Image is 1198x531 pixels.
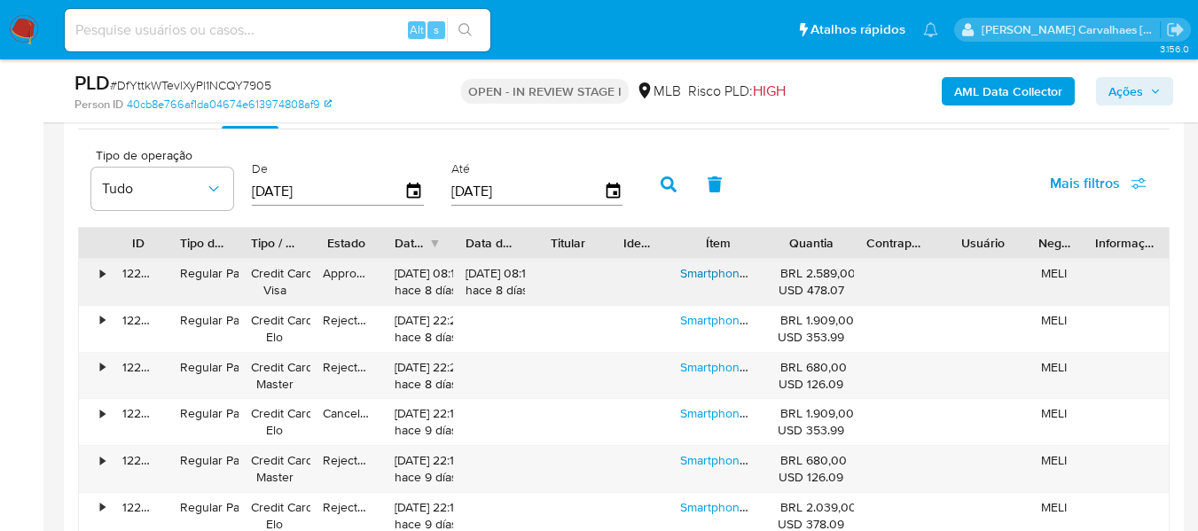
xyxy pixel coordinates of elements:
[954,77,1062,105] b: AML Data Collector
[461,79,629,104] p: OPEN - IN REVIEW STAGE I
[688,82,786,101] span: Risco PLD:
[753,81,786,101] span: HIGH
[1166,20,1185,39] a: Sair
[810,20,905,39] span: Atalhos rápidos
[982,21,1161,38] p: sara.carvalhaes@mercadopago.com.br
[65,19,490,42] input: Pesquise usuários ou casos...
[434,21,439,38] span: s
[410,21,424,38] span: Alt
[127,97,332,113] a: 40cb8e766af1da04674e613974808af9
[1160,42,1189,56] span: 3.156.0
[110,76,271,94] span: # DfYttkWTevlXyPl1NCQY7905
[1096,77,1173,105] button: Ações
[636,82,681,101] div: MLB
[942,77,1075,105] button: AML Data Collector
[447,18,483,43] button: search-icon
[1108,77,1143,105] span: Ações
[923,22,938,37] a: Notificações
[74,68,110,97] b: PLD
[74,97,123,113] b: Person ID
